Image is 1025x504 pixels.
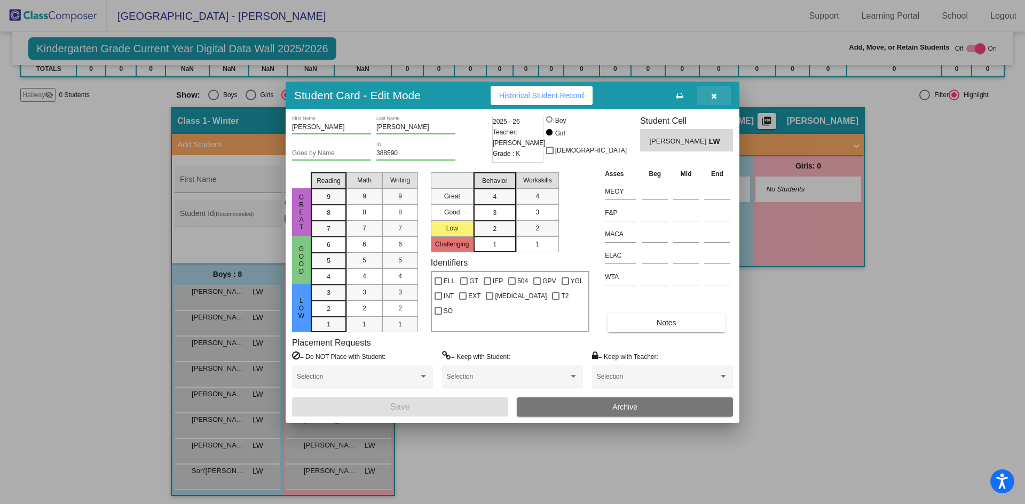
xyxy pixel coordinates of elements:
span: 1 [327,319,330,329]
span: 8 [327,208,330,218]
div: Girl [555,129,565,138]
span: Math [357,175,372,185]
span: 1 [535,239,539,249]
input: goes by name [292,150,371,157]
input: assessment [605,269,636,285]
input: assessment [605,205,636,221]
button: Notes [608,313,725,332]
span: 7 [362,223,366,233]
button: Save [292,397,508,417]
span: YGL [571,275,584,287]
span: Reading [317,176,341,186]
span: T2 [561,290,569,302]
th: End [701,168,733,180]
span: 7 [327,224,330,234]
span: SO [444,305,453,317]
span: 2 [398,303,402,313]
span: Historical Student Record [499,91,584,100]
button: Historical Student Record [491,86,593,105]
span: 3 [398,287,402,297]
button: Archive [517,397,733,417]
span: 5 [362,255,366,265]
span: 3 [493,208,496,218]
span: Good [297,245,306,275]
label: = Keep with Teacher: [592,351,658,362]
input: assessment [605,247,636,263]
span: 4 [493,192,496,202]
span: Great [297,194,306,231]
input: Enter ID [376,150,455,157]
span: 1 [362,319,366,329]
span: 2 [327,304,330,314]
span: INT [444,290,454,302]
span: 6 [398,239,402,249]
span: 5 [398,255,402,265]
span: 2 [362,303,366,313]
span: 9 [327,192,330,202]
span: ELL [444,275,455,287]
span: [PERSON_NAME] [649,136,708,147]
span: Grade : K [493,148,520,159]
span: 2 [493,224,496,234]
span: Workskills [523,175,552,185]
span: Low [297,297,306,319]
span: 8 [398,207,402,217]
th: Beg [639,168,671,180]
span: LW [709,136,724,147]
th: Asses [602,168,639,180]
span: [DEMOGRAPHIC_DATA] [555,144,627,157]
span: 5 [327,256,330,266]
span: Writing [390,175,410,185]
span: 8 [362,207,366,217]
span: 3 [362,287,366,297]
span: 6 [327,240,330,250]
span: Behavior [482,176,507,186]
span: 3 [535,207,539,217]
span: 4 [327,272,330,282]
span: 1 [493,239,496,249]
span: IEP [493,275,503,287]
span: 3 [327,288,330,298]
span: 1 [398,319,402,329]
span: GT [469,275,478,287]
span: 6 [362,239,366,249]
input: assessment [605,183,636,199]
span: 4 [535,191,539,201]
span: 504 [517,275,528,287]
div: Boy [555,116,566,125]
label: Identifiers [431,258,468,268]
span: [MEDICAL_DATA] [495,290,547,302]
label: Placement Requests [292,338,371,348]
span: 4 [362,271,366,281]
label: = Do NOT Place with Student: [292,351,385,362]
h3: Student Cell [640,116,733,126]
span: 2 [535,223,539,233]
span: 2025 - 26 [493,116,520,127]
h3: Student Card - Edit Mode [294,89,421,102]
span: Notes [657,318,676,327]
input: assessment [605,226,636,242]
th: Mid [671,168,701,180]
span: EXT [468,290,480,302]
span: 7 [398,223,402,233]
span: GPV [542,275,556,287]
span: 9 [398,191,402,201]
span: 4 [398,271,402,281]
span: 9 [362,191,366,201]
span: Save [390,402,409,411]
label: = Keep with Student: [442,351,510,362]
span: Archive [612,403,637,411]
span: Teacher: [PERSON_NAME] [493,127,546,148]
